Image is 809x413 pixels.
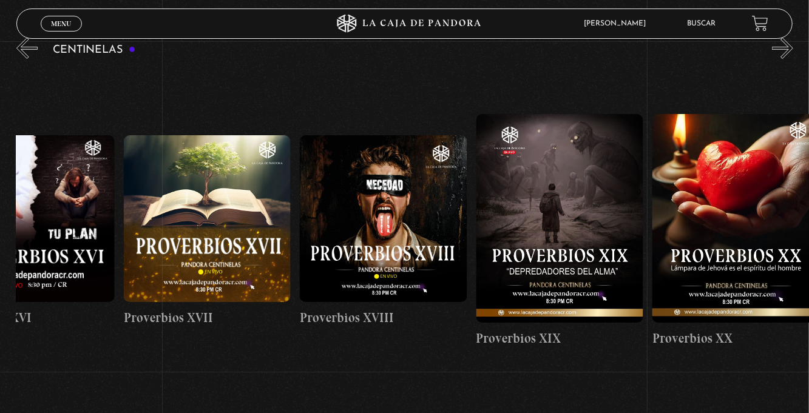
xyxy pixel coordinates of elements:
h3: Centinelas [53,44,136,56]
h4: Proverbios XVII [124,308,291,327]
a: Proverbios XVIII [300,68,467,394]
button: Previous [16,38,38,59]
a: Buscar [687,20,716,27]
span: Menu [51,20,71,27]
h4: Proverbios XVIII [300,308,467,327]
button: Next [772,38,793,59]
a: Proverbios XIX [476,68,643,394]
span: [PERSON_NAME] [578,20,658,27]
a: Proverbios XVII [124,68,291,394]
h4: Proverbios XIX [476,329,643,348]
span: Cerrar [47,30,75,38]
a: View your shopping cart [752,15,768,32]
